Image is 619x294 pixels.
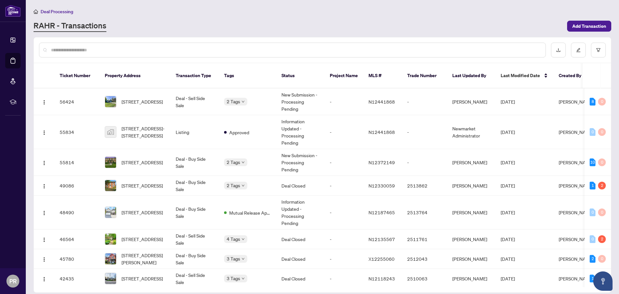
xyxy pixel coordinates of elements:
th: Trade Number [402,63,447,88]
img: Logo [42,237,47,242]
span: home [34,9,38,14]
span: [PERSON_NAME] [559,236,594,242]
td: - [402,149,447,176]
th: Tags [219,63,276,88]
span: [DATE] [501,236,515,242]
div: 0 [598,128,606,136]
img: Logo [42,100,47,105]
th: Property Address [100,63,171,88]
div: 0 [590,208,595,216]
td: 2513862 [402,176,447,196]
td: 55814 [54,149,100,176]
div: 0 [598,255,606,263]
td: Deal - Buy Side Sale [171,176,219,196]
td: - [402,88,447,115]
div: 1 [590,275,595,282]
button: Logo [39,234,49,244]
div: 0 [590,128,595,136]
span: [DATE] [501,129,515,135]
span: PR [9,277,17,286]
img: Logo [42,160,47,166]
span: [STREET_ADDRESS] [122,98,163,105]
th: Created By [554,63,592,88]
span: N12441868 [368,99,395,105]
img: Logo [42,130,47,135]
td: Deal Closed [276,176,325,196]
a: RAHR - Transactions [34,20,106,32]
td: [PERSON_NAME] [447,269,496,289]
span: [STREET_ADDRESS] [122,182,163,189]
span: 3 Tags [227,255,240,262]
div: 8 [590,98,595,106]
span: N12187465 [368,209,395,215]
td: Deal - Buy Side Sale [171,149,219,176]
span: download [556,48,561,52]
span: [STREET_ADDRESS] [122,275,163,282]
td: 2510063 [402,269,447,289]
div: 0 [598,98,606,106]
td: [PERSON_NAME] [447,196,496,229]
span: [STREET_ADDRESS] [122,159,163,166]
td: Deal Closed [276,269,325,289]
td: 45780 [54,249,100,269]
td: Information Updated - Processing Pending [276,115,325,149]
td: [PERSON_NAME] [447,88,496,115]
img: thumbnail-img [105,273,116,284]
td: - [325,88,363,115]
td: [PERSON_NAME] [447,176,496,196]
div: 1 [590,182,595,189]
span: [PERSON_NAME] [559,276,594,281]
img: thumbnail-img [105,180,116,191]
td: Listing [171,115,219,149]
div: 2 [590,255,595,263]
button: download [551,43,566,57]
th: Last Modified Date [496,63,554,88]
span: [PERSON_NAME] [559,129,594,135]
button: Logo [39,180,49,191]
td: New Submission - Processing Pending [276,149,325,176]
th: Project Name [325,63,363,88]
img: thumbnail-img [105,127,116,137]
td: Deal - Buy Side Sale [171,249,219,269]
td: 2513764 [402,196,447,229]
span: [PERSON_NAME] [559,159,594,165]
button: edit [571,43,586,57]
span: [DATE] [501,159,515,165]
span: [STREET_ADDRESS][PERSON_NAME] [122,252,165,266]
img: Logo [42,277,47,282]
button: filter [591,43,606,57]
th: Last Updated By [447,63,496,88]
div: 2 [598,235,606,243]
td: Deal - Sell Side Sale [171,269,219,289]
img: Logo [42,184,47,189]
td: New Submission - Processing Pending [276,88,325,115]
span: [PERSON_NAME] [559,183,594,188]
span: Approved [229,129,249,136]
span: N12441868 [368,129,395,135]
span: Add Transaction [572,21,606,31]
span: [STREET_ADDRESS] [122,236,163,243]
button: Open asap [593,271,613,291]
span: N12135567 [368,236,395,242]
button: Logo [39,127,49,137]
span: down [241,100,245,103]
span: down [241,238,245,241]
span: [PERSON_NAME] [559,256,594,262]
span: N12118243 [368,276,395,281]
td: - [325,149,363,176]
td: 55834 [54,115,100,149]
div: 0 [598,158,606,166]
td: 2511761 [402,229,447,249]
span: down [241,161,245,164]
button: Add Transaction [567,21,611,32]
img: logo [5,5,21,17]
img: Logo [42,257,47,262]
td: - [402,115,447,149]
span: down [241,257,245,260]
span: 4 Tags [227,235,240,243]
td: - [325,249,363,269]
span: 2 Tags [227,98,240,105]
button: Logo [39,96,49,107]
span: [STREET_ADDRESS] [122,209,163,216]
span: [PERSON_NAME] [559,99,594,105]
